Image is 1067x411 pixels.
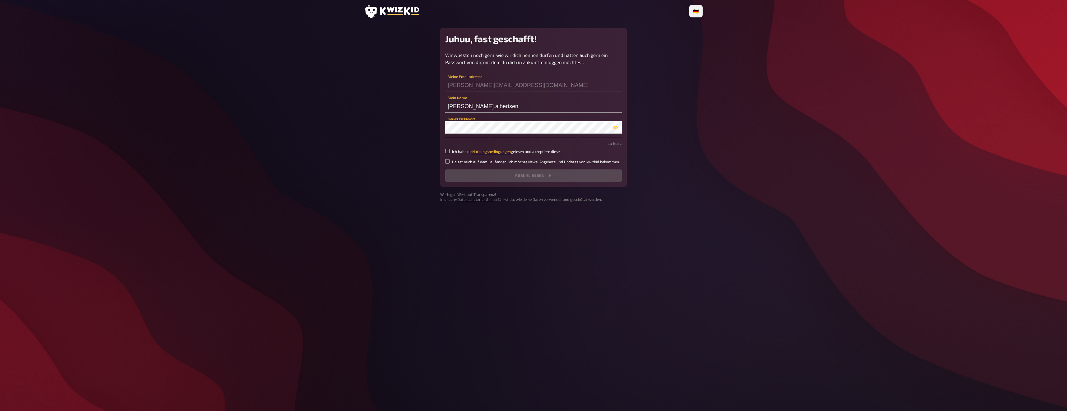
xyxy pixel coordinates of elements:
button: Abschließen [445,169,622,182]
small: Ich habe die gelesen und akzeptiere diese. [452,149,561,154]
p: Wir wüssten noch gern, wie wir dich nennen dürfen und hätten auch gern ein Passwort von dir, mit ... [445,52,622,66]
input: Meine Emailadresse [445,79,622,91]
input: Mein Name [445,100,622,113]
li: 🇩🇪 [691,6,701,16]
a: Nutzungsbedingungen [472,149,511,154]
small: Haltet mich auf dem Laufenden! Ich möchte News, Angebote und Updates von kwizkid bekommen. [452,159,620,164]
h2: Juhuu, fast geschafft! [445,33,622,44]
small: Wir legen Wert auf Transparenz! In unserer erfährst du, wie deine Daten verwendet und geschützt w... [440,192,627,202]
a: Datenschutzrichtlinie [457,197,494,201]
p: zu kurz [445,140,622,146]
